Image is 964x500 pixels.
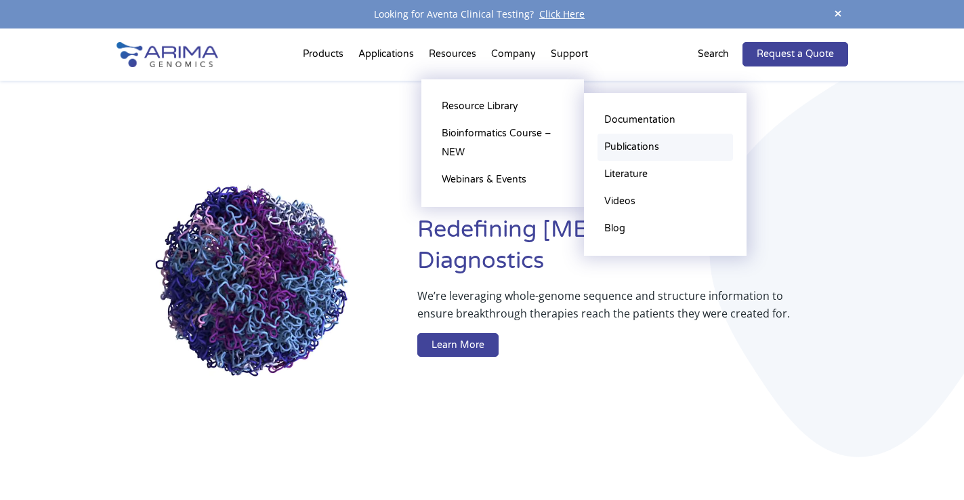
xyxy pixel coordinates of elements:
a: Literature [598,161,733,188]
a: Resource Library [435,93,570,120]
h1: Redefining [MEDICAL_DATA] Diagnostics [417,214,847,287]
img: Arima-Genomics-logo [117,42,218,67]
p: Search [698,45,729,63]
iframe: Chat Widget [896,435,964,500]
a: Click Here [534,7,590,20]
a: Learn More [417,333,499,358]
a: Webinars & Events [435,166,570,193]
a: Request a Quote [742,42,848,66]
a: Documentation [598,107,733,134]
a: Videos [598,188,733,215]
div: Looking for Aventa Clinical Testing? [117,5,848,23]
a: Publications [598,134,733,161]
a: Blog [598,215,733,242]
a: Bioinformatics Course – NEW [435,120,570,166]
p: We’re leveraging whole-genome sequence and structure information to ensure breakthrough therapies... [417,287,793,333]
